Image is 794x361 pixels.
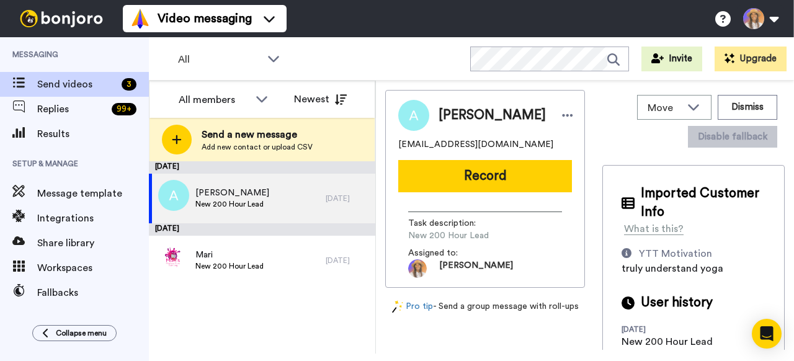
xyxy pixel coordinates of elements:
[37,77,117,92] span: Send videos
[622,324,702,334] div: [DATE]
[158,242,189,273] img: 3081f32d-a767-42cc-95ad-6fee9eed272e.png
[37,127,149,141] span: Results
[439,106,546,125] span: [PERSON_NAME]
[398,138,553,151] span: [EMAIL_ADDRESS][DOMAIN_NAME]
[622,334,713,349] div: New 200 Hour Lead
[130,9,150,29] img: vm-color.svg
[398,160,572,192] button: Record
[385,300,585,313] div: - Send a group message with roll-ups
[195,249,264,261] span: Mari
[408,259,427,278] img: a3382300-4154-4a20-a4c5-c030e4290418-1715966153.jpg
[158,10,252,27] span: Video messaging
[122,78,136,91] div: 3
[195,261,264,271] span: New 200 Hour Lead
[202,127,313,142] span: Send a new message
[56,328,107,338] span: Collapse menu
[398,100,429,131] img: Image of Aimee
[718,95,777,120] button: Dismiss
[37,261,149,275] span: Workspaces
[37,102,107,117] span: Replies
[715,47,787,71] button: Upgrade
[622,264,723,274] span: truly understand yoga
[37,211,149,226] span: Integrations
[408,217,495,230] span: Task description :
[439,259,513,278] span: [PERSON_NAME]
[15,10,108,27] img: bj-logo-header-white.svg
[195,187,269,199] span: [PERSON_NAME]
[179,92,249,107] div: All members
[37,236,149,251] span: Share library
[688,126,777,148] button: Disable fallback
[648,100,681,115] span: Move
[149,223,375,236] div: [DATE]
[641,293,713,312] span: User history
[326,194,369,203] div: [DATE]
[149,161,375,174] div: [DATE]
[641,184,765,221] span: Imported Customer Info
[641,47,702,71] button: Invite
[752,319,782,349] div: Open Intercom Messenger
[408,230,526,242] span: New 200 Hour Lead
[178,52,261,67] span: All
[392,300,403,313] img: magic-wand.svg
[195,199,269,209] span: New 200 Hour Lead
[112,103,136,115] div: 99 +
[202,142,313,152] span: Add new contact or upload CSV
[37,186,149,201] span: Message template
[408,247,495,259] span: Assigned to:
[624,221,684,236] div: What is this?
[639,246,712,261] div: YTT Motivation
[32,325,117,341] button: Collapse menu
[392,300,433,313] a: Pro tip
[326,256,369,265] div: [DATE]
[37,285,149,300] span: Fallbacks
[285,87,356,112] button: Newest
[158,180,189,211] img: a.png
